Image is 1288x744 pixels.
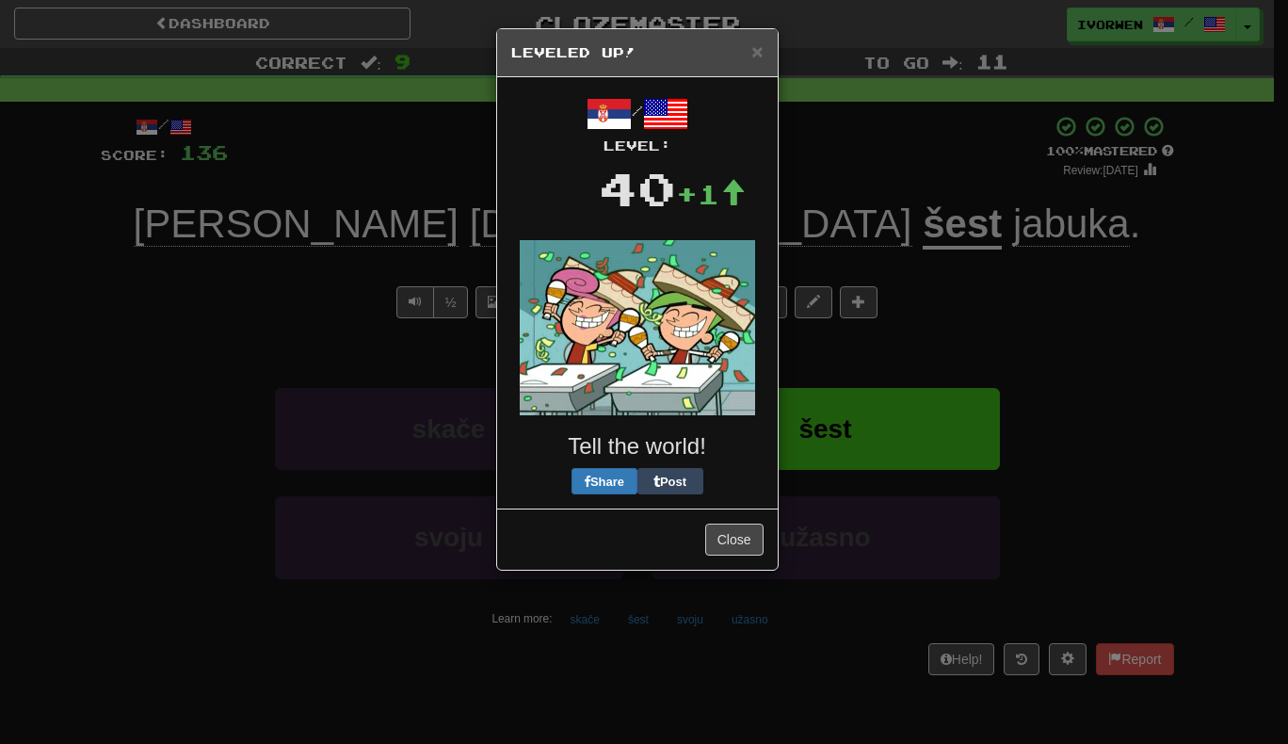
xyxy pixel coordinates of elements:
div: 40 [599,155,676,221]
h3: Tell the world! [511,434,764,459]
button: Close [705,524,764,556]
div: / [511,91,764,155]
button: Close [751,41,763,61]
div: Level: [511,137,764,155]
img: fairly-odd-parents-da00311291977d55ff188899e898f38bf0ea27628e4b7d842fa96e17094d9a08.gif [520,240,755,415]
button: Post [637,468,703,494]
span: × [751,40,763,62]
h5: Leveled Up! [511,43,764,62]
button: Share [572,468,637,494]
div: +1 [676,175,746,213]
